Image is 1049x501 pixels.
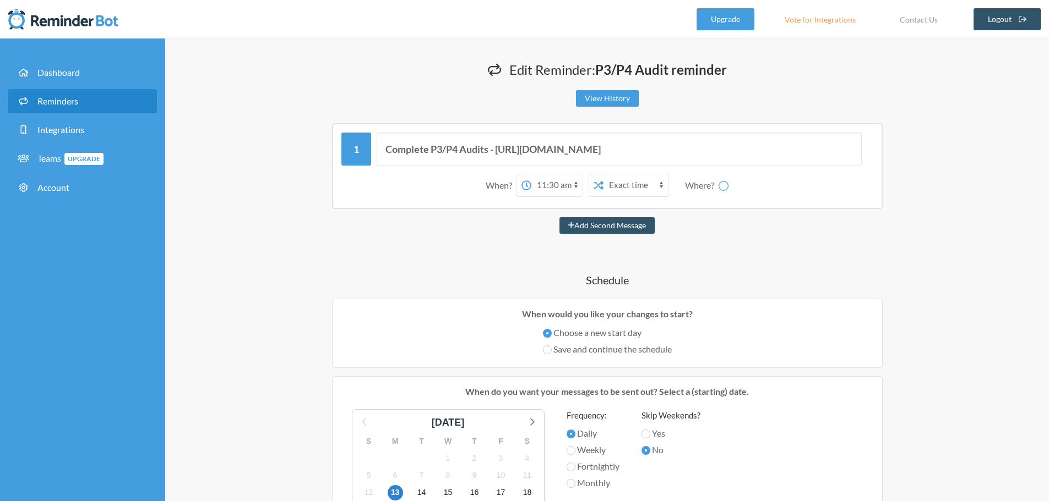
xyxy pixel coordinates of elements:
label: Choose a new start day [543,326,672,339]
a: View History [576,90,639,107]
span: Edit Reminder: [509,62,727,78]
span: Tuesday, November 18, 2025 [520,485,535,500]
span: Tuesday, November 4, 2025 [520,450,535,466]
span: Account [37,182,69,192]
div: T [409,433,435,450]
a: Account [8,175,157,200]
h4: Schedule [277,272,938,288]
div: F [488,433,514,450]
span: Saturday, November 1, 2025 [441,450,456,466]
a: TeamsUpgrade [8,146,157,171]
input: Weekly [567,446,575,455]
span: Tuesday, November 11, 2025 [520,467,535,483]
label: No [642,443,700,456]
span: Dashboard [37,67,80,78]
span: Wednesday, November 5, 2025 [361,467,377,483]
input: Choose a new start day [543,329,552,338]
span: Teams [37,153,104,163]
span: Upgrade [64,153,104,165]
img: Reminder Bot [8,8,118,30]
a: Integrations [8,118,157,142]
label: Skip Weekends? [642,409,700,422]
span: Saturday, November 15, 2025 [441,485,456,500]
div: W [435,433,461,450]
label: Weekly [567,443,619,456]
div: S [514,433,541,450]
input: Monthly [567,479,575,488]
div: When? [486,174,517,197]
a: Reminders [8,89,157,113]
span: Sunday, November 16, 2025 [467,485,482,500]
input: Yes [642,430,650,438]
input: Fortnightly [567,463,575,471]
p: When do you want your messages to be sent out? Select a (starting) date. [341,385,874,398]
span: Friday, November 7, 2025 [414,467,430,483]
span: Thursday, November 13, 2025 [388,485,403,500]
div: T [461,433,488,450]
input: Save and continue the schedule [543,345,552,354]
label: Yes [642,427,700,440]
p: When would you like your changes to start? [341,307,874,321]
label: Frequency: [567,409,619,422]
a: Dashboard [8,60,157,85]
input: No [642,446,650,455]
label: Monthly [567,476,619,489]
span: Monday, November 10, 2025 [493,467,509,483]
div: Where? [685,174,719,197]
span: Reminders [37,96,78,106]
span: Wednesday, November 12, 2025 [361,485,377,500]
span: Integrations [37,124,84,135]
a: Upgrade [697,8,754,30]
span: Friday, November 14, 2025 [414,485,430,500]
input: Daily [567,430,575,438]
div: [DATE] [427,415,469,430]
a: Vote for Integrations [771,8,869,30]
input: Message [377,133,862,166]
div: S [356,433,382,450]
span: Thursday, November 6, 2025 [388,467,403,483]
span: Sunday, November 2, 2025 [467,450,482,466]
span: Monday, November 3, 2025 [493,450,509,466]
strong: P3/P4 Audit reminder [595,62,727,78]
label: Daily [567,427,619,440]
span: Sunday, November 9, 2025 [467,467,482,483]
span: Monday, November 17, 2025 [493,485,509,500]
label: Save and continue the schedule [543,343,672,356]
span: Saturday, November 8, 2025 [441,467,456,483]
label: Fortnightly [567,460,619,473]
div: M [382,433,409,450]
a: Contact Us [886,8,952,30]
a: Logout [974,8,1041,30]
button: Add Second Message [559,217,655,234]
